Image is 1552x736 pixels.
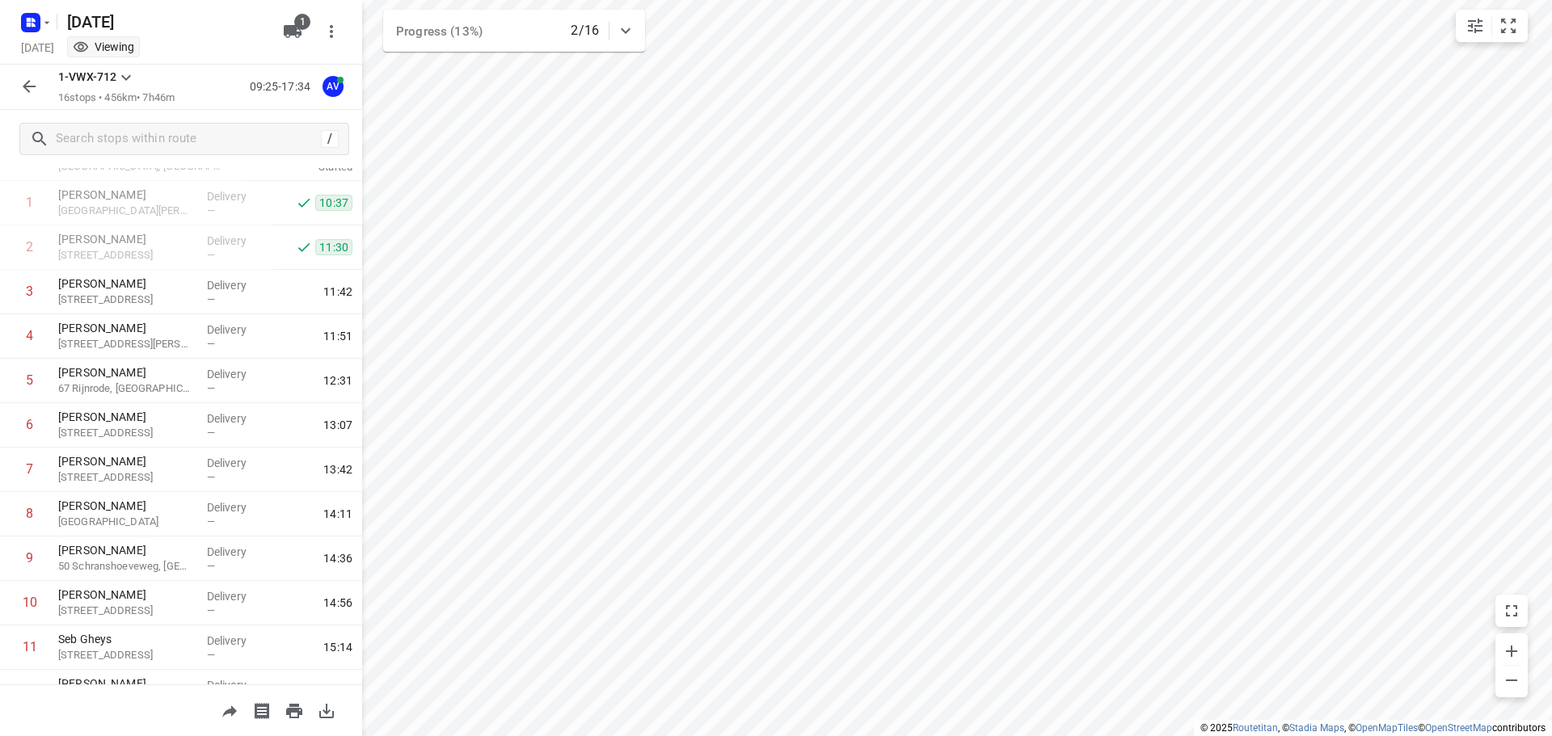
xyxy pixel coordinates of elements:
[207,515,215,528] span: —
[276,15,309,48] button: 1
[58,90,175,106] p: 16 stops • 456km • 7h46m
[1456,10,1528,42] div: small contained button group
[317,78,349,94] span: Assigned to Axel Verzele
[58,647,194,663] p: 32 Koninklijkelaan, Antwerpen
[310,702,343,717] span: Download route
[207,293,215,305] span: —
[207,633,267,649] p: Delivery
[207,322,267,338] p: Delivery
[23,639,37,654] div: 11
[207,604,215,616] span: —
[1289,722,1344,734] a: Stadia Maps
[323,639,352,655] span: 15:14
[207,560,215,572] span: —
[207,427,215,439] span: —
[296,195,312,211] svg: Done
[26,550,33,566] div: 9
[207,204,215,217] span: —
[315,15,348,48] button: More
[323,550,352,566] span: 14:36
[396,24,483,39] span: Progress (13%)
[26,506,33,521] div: 8
[58,675,194,692] p: [PERSON_NAME]
[23,683,37,699] div: 12
[207,499,267,515] p: Delivery
[58,542,194,558] p: [PERSON_NAME]
[315,239,352,255] span: 11:30
[323,328,352,344] span: 11:51
[207,588,267,604] p: Delivery
[296,239,312,255] svg: Done
[207,338,215,350] span: —
[207,649,215,661] span: —
[58,587,194,603] p: [PERSON_NAME]
[207,410,267,427] p: Delivery
[207,382,215,394] span: —
[213,702,246,717] span: Share route
[26,328,33,343] div: 4
[315,195,352,211] span: 10:37
[1492,10,1525,42] button: Fit zoom
[58,187,194,203] p: [PERSON_NAME]
[23,595,37,610] div: 10
[58,292,194,308] p: 7 Windmolenlaan, Zaventem
[58,247,194,263] p: [STREET_ADDRESS]
[207,455,267,471] p: Delivery
[207,249,215,261] span: —
[58,275,194,292] p: [PERSON_NAME]
[26,239,33,254] div: 2
[323,372,352,389] span: 12:31
[26,195,33,210] div: 1
[323,461,352,477] span: 13:42
[73,39,134,55] div: Viewing
[383,10,645,52] div: Progress (13%)2/16
[207,277,267,293] p: Delivery
[323,506,352,522] span: 14:11
[323,595,352,611] span: 14:56
[58,231,194,247] p: [PERSON_NAME]
[58,425,194,441] p: 57 Middenlaan, Leopoldsburg
[1425,722,1492,734] a: OpenStreetMap
[58,558,194,574] p: 50 Schranshoeveweg, Ranst
[323,683,352,700] span: 15:25
[207,366,267,382] p: Delivery
[58,469,194,486] p: 163 Westerlosesteenweg, Herselt
[58,381,194,397] p: 67 Rijnrode, [GEOGRAPHIC_DATA]
[207,188,267,204] p: Delivery
[1459,10,1491,42] button: Map settings
[1233,722,1278,734] a: Routetitan
[58,603,194,619] p: 25 Vennebosstraat, Schilde
[207,471,215,483] span: —
[207,677,267,693] p: Delivery
[26,417,33,432] div: 6
[250,78,317,95] p: 09:25-17:34
[207,544,267,560] p: Delivery
[323,284,352,300] span: 11:42
[26,372,33,388] div: 5
[571,21,599,40] p: 2/16
[58,409,194,425] p: [PERSON_NAME]
[58,453,194,469] p: [PERSON_NAME]
[1200,722,1546,734] li: © 2025 , © , © © contributors
[58,631,194,647] p: Seb Gheys
[323,417,352,433] span: 13:07
[58,320,194,336] p: [PERSON_NAME]
[294,14,310,30] span: 1
[278,702,310,717] span: Print route
[1356,722,1418,734] a: OpenMapTiles
[58,514,194,530] p: [GEOGRAPHIC_DATA]
[26,284,33,299] div: 3
[58,69,116,86] p: 1-VWX-712
[246,702,278,717] span: Print shipping labels
[321,130,339,148] div: /
[58,364,194,381] p: [PERSON_NAME]
[58,336,194,352] p: 137 Frans Mombaersstraat, Kortenberg
[58,498,194,514] p: [PERSON_NAME]
[207,233,267,249] p: Delivery
[26,461,33,477] div: 7
[56,127,321,152] input: Search stops within route
[58,203,194,219] p: 60 Hendrik Consciencestraat, Halle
